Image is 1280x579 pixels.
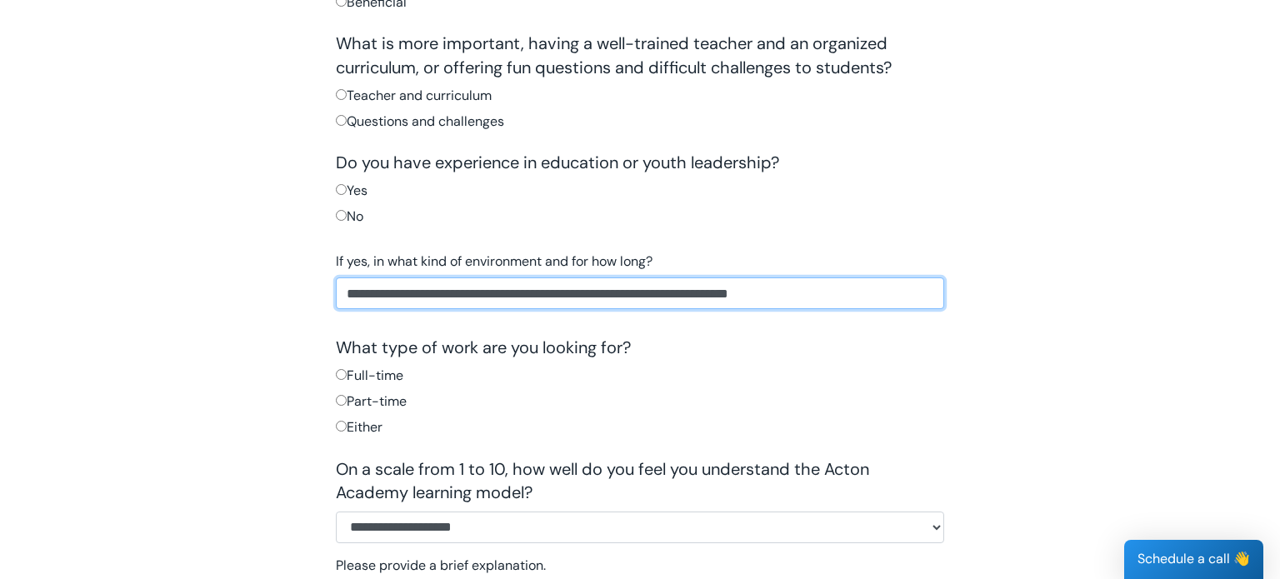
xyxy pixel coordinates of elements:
[336,182,367,201] label: Yes
[336,184,347,195] input: Yes
[336,369,347,380] input: Full-time
[336,87,492,106] label: Teacher and curriculum
[336,207,363,227] label: No
[336,112,504,132] label: Questions and challenges
[336,336,944,360] legend: What type of work are you looking for?
[336,395,347,406] input: Part-time
[336,392,407,412] label: Part-time
[336,151,944,175] legend: Do you have experience in education or youth leadership?
[336,367,403,386] label: Full-time
[336,32,944,79] legend: What is more important, having a well-trained teacher and an organized curriculum, or offering fu...
[336,418,382,437] label: Either
[336,421,347,432] input: Either
[336,557,546,576] label: Please provide a brief explanation.
[336,252,652,272] label: If yes, in what kind of environment and for how long?
[336,457,944,505] legend: On a scale from 1 to 10, how well do you feel you understand the Acton Academy learning model?
[1124,540,1263,579] div: Schedule a call 👋
[336,210,347,221] input: No
[336,115,347,126] input: Questions and challenges
[336,89,347,100] input: Teacher and curriculum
